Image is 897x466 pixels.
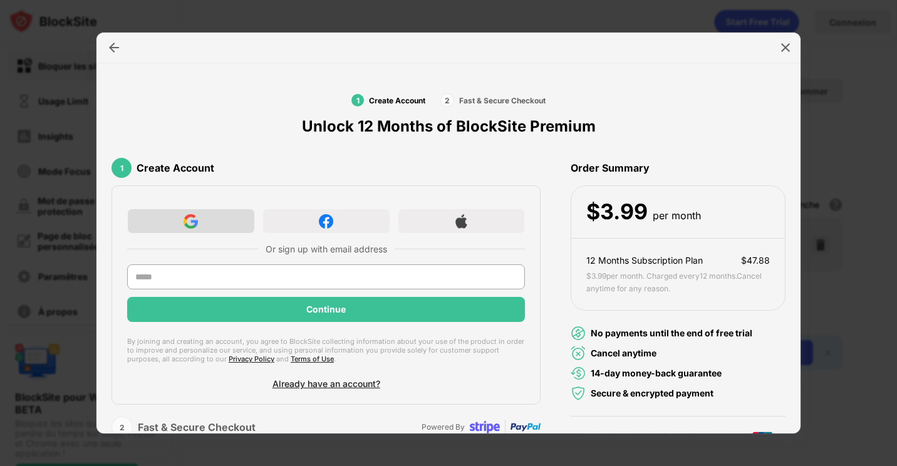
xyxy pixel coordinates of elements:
[422,421,465,433] div: Powered By
[586,270,770,295] div: $ 3.99 per month. Charged every 12 months . Cancel anytime for any reason.
[612,432,635,447] img: master-card.svg
[351,94,364,106] div: 1
[184,214,198,229] img: google-icon.png
[266,244,387,254] div: Or sign up with email address
[741,254,770,267] div: $ 47.88
[571,150,786,185] div: Order Summary
[229,355,274,363] a: Privacy Policy
[137,162,214,174] div: Create Account
[640,432,662,447] img: american-express-card.svg
[571,386,586,401] img: secured-payment-green.svg
[571,366,586,381] img: money-back.svg
[586,254,703,267] div: 12 Months Subscription Plan
[454,214,469,229] img: apple-icon.png
[586,199,648,225] div: $ 3.99
[111,158,132,178] div: 1
[306,304,346,314] div: Continue
[591,346,656,360] div: Cancel anytime
[750,432,772,447] img: union-pay-card.svg
[591,326,752,340] div: No payments until the end of free trial
[302,117,596,135] div: Unlock 12 Months of BlockSite Premium
[584,432,607,447] img: visa-card.svg
[291,355,334,363] a: Terms of Use
[459,96,546,105] div: Fast & Secure Checkout
[272,378,380,389] div: Already have an account?
[591,366,722,380] div: 14-day money-back guarantee
[695,432,717,447] img: discover-card.svg
[470,412,500,442] img: stripe-transparent.svg
[653,207,701,225] div: per month
[511,412,541,442] img: paypal-transparent.svg
[369,96,425,105] div: Create Account
[722,432,745,447] img: diner-clabs-card.svg
[127,337,525,363] div: By joining and creating an account, you agree to BlockSite collecting information about your use ...
[591,386,713,400] div: Secure & encrypted payment
[667,432,690,447] img: jcb-card.svg
[111,417,133,438] div: 2
[440,93,454,107] div: 2
[319,214,333,229] img: facebook-icon.png
[571,346,586,361] img: cancel-anytime-green.svg
[571,326,586,341] img: no-payment.svg
[138,421,256,433] div: Fast & Secure Checkout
